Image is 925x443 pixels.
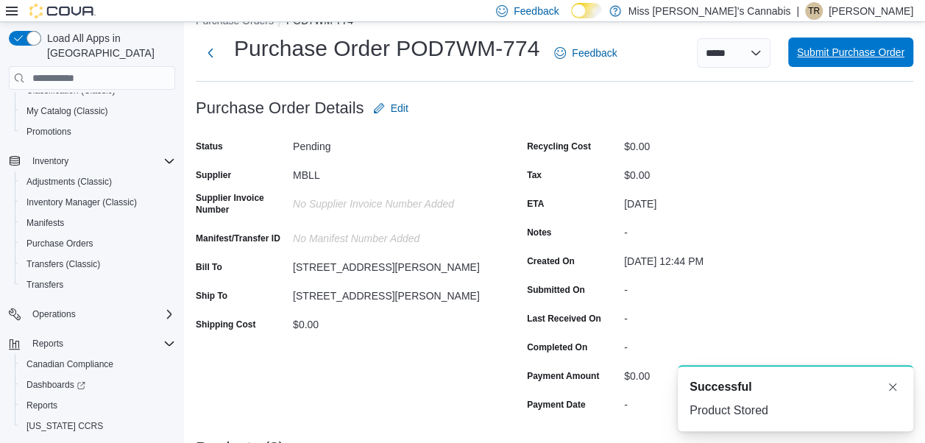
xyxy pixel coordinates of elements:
p: Miss [PERSON_NAME]’s Cannabis [628,2,791,20]
a: Feedback [548,38,623,68]
a: Inventory Manager (Classic) [21,194,143,211]
a: Transfers (Classic) [21,255,106,273]
a: Canadian Compliance [21,355,119,373]
span: Purchase Orders [26,238,93,249]
span: Transfers [21,276,175,294]
span: Load All Apps in [GEOGRAPHIC_DATA] [41,31,175,60]
a: My Catalog (Classic) [21,102,114,120]
span: Reports [26,400,57,411]
span: Promotions [21,123,175,141]
span: Transfers [26,279,63,291]
label: Ship To [196,290,227,302]
label: ETA [527,198,544,210]
button: Adjustments (Classic) [15,171,181,192]
span: Inventory Manager (Classic) [26,196,137,208]
button: Operations [26,305,82,323]
span: Transfers (Classic) [21,255,175,273]
label: Notes [527,227,551,238]
a: Adjustments (Classic) [21,173,118,191]
button: Dismiss toast [884,378,901,396]
span: Feedback [572,46,617,60]
label: Last Received On [527,313,601,325]
a: Promotions [21,123,77,141]
button: Operations [3,304,181,325]
h3: Purchase Order Details [196,99,364,117]
input: Dark Mode [571,3,602,18]
button: Purchase Orders [15,233,181,254]
span: Successful [690,378,751,396]
span: My Catalog (Classic) [21,102,175,120]
label: Payment Amount [527,370,599,382]
button: [US_STATE] CCRS [15,416,181,436]
h1: Purchase Order POD7WM-774 [234,34,539,63]
label: Recycling Cost [527,141,591,152]
a: Dashboards [21,376,91,394]
span: Canadian Compliance [26,358,113,370]
button: Canadian Compliance [15,354,181,375]
button: Edit [367,93,414,123]
div: - [624,307,821,325]
div: Tabitha Robinson [805,2,823,20]
label: Completed On [527,341,587,353]
span: Dashboards [26,379,85,391]
span: Reports [26,335,175,352]
div: - [624,336,821,353]
p: [PERSON_NAME] [829,2,913,20]
button: Next [196,38,225,68]
span: Dark Mode [571,18,572,19]
span: Canadian Compliance [21,355,175,373]
div: No Supplier Invoice Number added [293,192,490,210]
button: Transfers [15,274,181,295]
span: Promotions [26,126,71,138]
div: $0.00 [624,163,821,181]
span: Operations [26,305,175,323]
img: Cova [29,4,96,18]
div: - [624,278,821,296]
nav: An example of EuiBreadcrumbs [196,13,913,31]
div: - [624,393,821,411]
span: Adjustments (Classic) [26,176,112,188]
span: Purchase Orders [21,235,175,252]
span: Adjustments (Classic) [21,173,175,191]
label: Supplier Invoice Number [196,192,287,216]
button: Promotions [15,121,181,142]
a: Reports [21,397,63,414]
span: Inventory [26,152,175,170]
span: Feedback [514,4,559,18]
div: [STREET_ADDRESS][PERSON_NAME] [293,255,490,273]
label: Submitted On [527,284,585,296]
button: My Catalog (Classic) [15,101,181,121]
span: Reports [21,397,175,414]
span: Manifests [26,217,64,229]
button: Reports [3,333,181,354]
div: Notification [690,378,901,396]
div: No Manifest Number added [293,227,490,244]
span: [US_STATE] CCRS [26,420,103,432]
span: Manifests [21,214,175,232]
label: Tax [527,169,542,181]
label: Manifest/Transfer ID [196,233,280,244]
span: Reports [32,338,63,350]
a: Dashboards [15,375,181,395]
div: $0.00 [624,364,821,382]
div: - [624,221,821,238]
span: Submit Purchase Order [797,45,904,60]
button: Reports [15,395,181,416]
div: [DATE] [624,192,821,210]
span: TR [808,2,820,20]
div: Product Stored [690,402,901,419]
a: Transfers [21,276,69,294]
a: Manifests [21,214,70,232]
span: Washington CCRS [21,417,175,435]
label: Payment Date [527,399,585,411]
a: [US_STATE] CCRS [21,417,109,435]
button: Inventory Manager (Classic) [15,192,181,213]
label: Shipping Cost [196,319,255,330]
div: MBLL [293,163,490,181]
div: [STREET_ADDRESS][PERSON_NAME] [293,284,490,302]
div: [DATE] 12:44 PM [624,249,821,267]
label: Created On [527,255,575,267]
p: | [796,2,799,20]
a: Purchase Orders [21,235,99,252]
button: Inventory [26,152,74,170]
